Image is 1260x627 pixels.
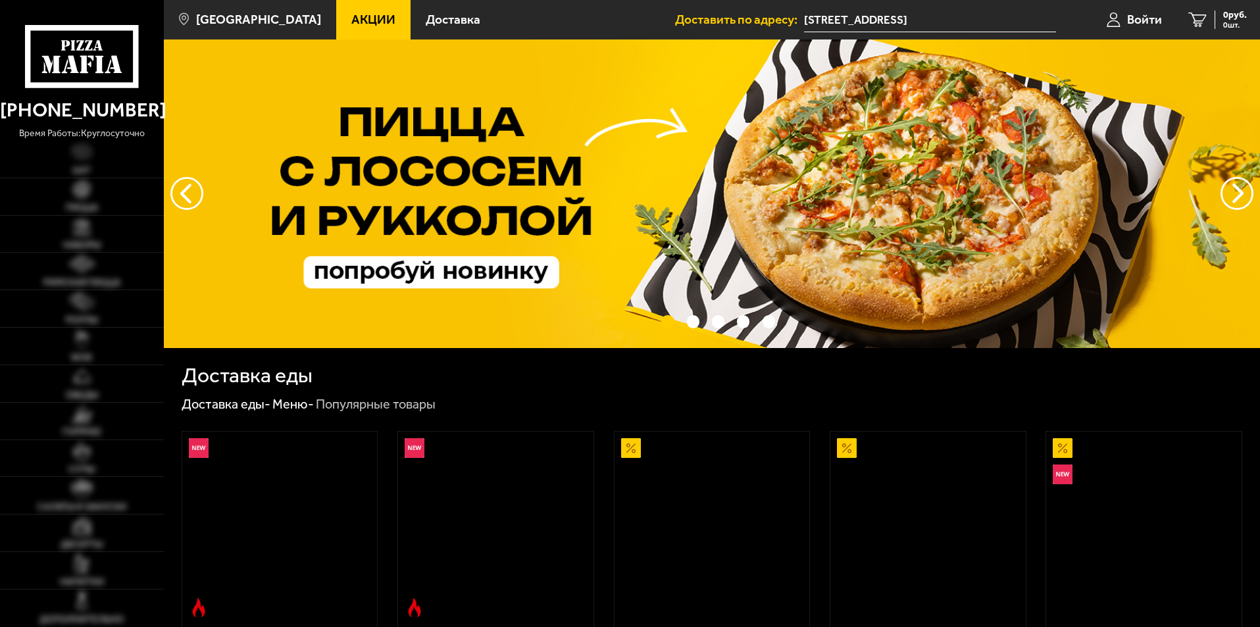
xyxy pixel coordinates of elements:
span: Доставка [426,13,480,26]
span: Напитки [60,578,104,587]
img: Острое блюдо [189,598,209,618]
button: точки переключения [763,315,775,328]
span: 0 руб. [1223,11,1247,20]
input: Ваш адрес доставки [804,8,1056,32]
img: Акционный [621,438,641,458]
button: точки переключения [712,315,724,328]
a: Доставка еды- [182,396,270,412]
span: WOK [71,353,93,363]
span: Салаты и закуски [38,503,126,512]
a: НовинкаОстрое блюдоРимская с креветками [182,432,378,624]
button: следующий [170,177,203,210]
button: точки переключения [737,315,749,328]
button: точки переключения [687,315,699,328]
a: АкционныйНовинкаВсё включено [1046,432,1242,624]
a: АкционныйПепперони 25 см (толстое с сыром) [830,432,1026,624]
div: Популярные товары [316,396,436,413]
a: АкционныйАль-Шам 25 см (тонкое тесто) [615,432,810,624]
img: Новинка [1053,464,1072,484]
span: Войти [1127,13,1162,26]
img: Акционный [837,438,857,458]
a: НовинкаОстрое блюдоРимская с мясным ассорти [398,432,593,624]
span: Горячее [63,428,101,437]
img: Акционный [1053,438,1072,458]
span: Наборы [63,241,101,250]
span: Роллы [66,316,98,325]
span: Дополнительно [39,615,124,624]
span: 0 шт. [1223,21,1247,29]
img: Острое блюдо [405,598,424,618]
span: Пицца [66,203,98,213]
span: Римская пицца [43,278,120,288]
span: Санкт-Петербург 5-й Предпортовый проезд 19 [804,8,1056,32]
span: [GEOGRAPHIC_DATA] [196,13,321,26]
span: Акции [351,13,395,26]
button: предыдущий [1221,177,1253,210]
h1: Доставка еды [182,365,313,386]
span: Десерты [61,540,103,549]
img: Новинка [189,438,209,458]
span: Хит [72,166,91,176]
span: Доставить по адресу: [675,13,804,26]
a: Меню- [272,396,314,412]
span: Обеды [66,391,98,400]
img: Новинка [405,438,424,458]
span: Супы [68,465,95,474]
button: точки переключения [661,315,674,328]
